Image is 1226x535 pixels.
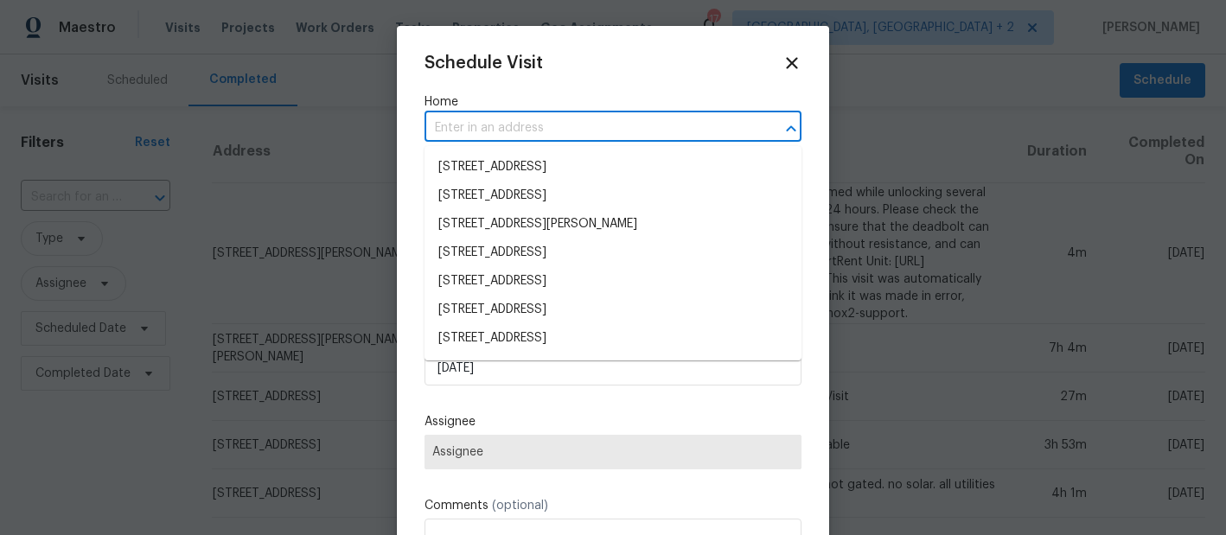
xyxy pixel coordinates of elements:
[425,115,753,142] input: Enter in an address
[425,413,801,430] label: Assignee
[425,353,801,381] li: [STREET_ADDRESS]
[425,93,801,111] label: Home
[779,117,803,141] button: Close
[425,239,801,267] li: [STREET_ADDRESS]
[432,445,794,459] span: Assignee
[425,296,801,324] li: [STREET_ADDRESS]
[425,210,801,239] li: [STREET_ADDRESS][PERSON_NAME]
[492,500,548,512] span: (optional)
[425,54,543,72] span: Schedule Visit
[425,324,801,353] li: [STREET_ADDRESS]
[425,497,801,514] label: Comments
[425,351,801,385] input: M/D/YYYY
[425,267,801,296] li: [STREET_ADDRESS]
[425,153,801,182] li: [STREET_ADDRESS]
[425,182,801,210] li: [STREET_ADDRESS]
[782,54,801,73] span: Close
